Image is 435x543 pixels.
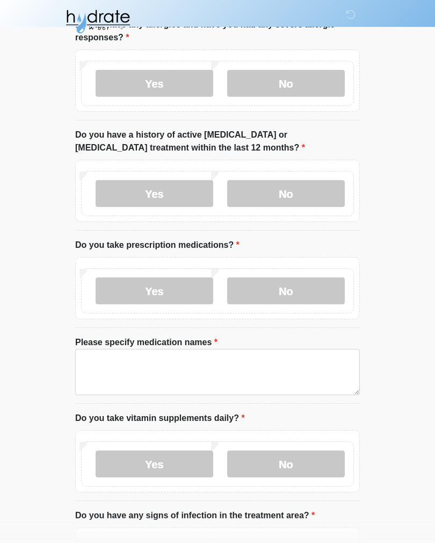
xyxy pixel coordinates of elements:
label: Please specify medication names [75,336,218,349]
img: Hydrate IV Bar - Fort Collins Logo [64,8,131,35]
label: Do you have any signs of infection in the treatment area? [75,509,315,522]
label: Do you take vitamin supplements daily? [75,412,245,425]
label: No [227,180,345,207]
label: No [227,70,345,97]
label: Yes [96,451,213,477]
label: No [227,451,345,477]
label: Yes [96,180,213,207]
label: Yes [96,277,213,304]
label: Yes [96,70,213,97]
label: Do you take prescription medications? [75,239,240,252]
label: Do you have a history of active [MEDICAL_DATA] or [MEDICAL_DATA] treatment within the last 12 mon... [75,128,360,154]
label: No [227,277,345,304]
